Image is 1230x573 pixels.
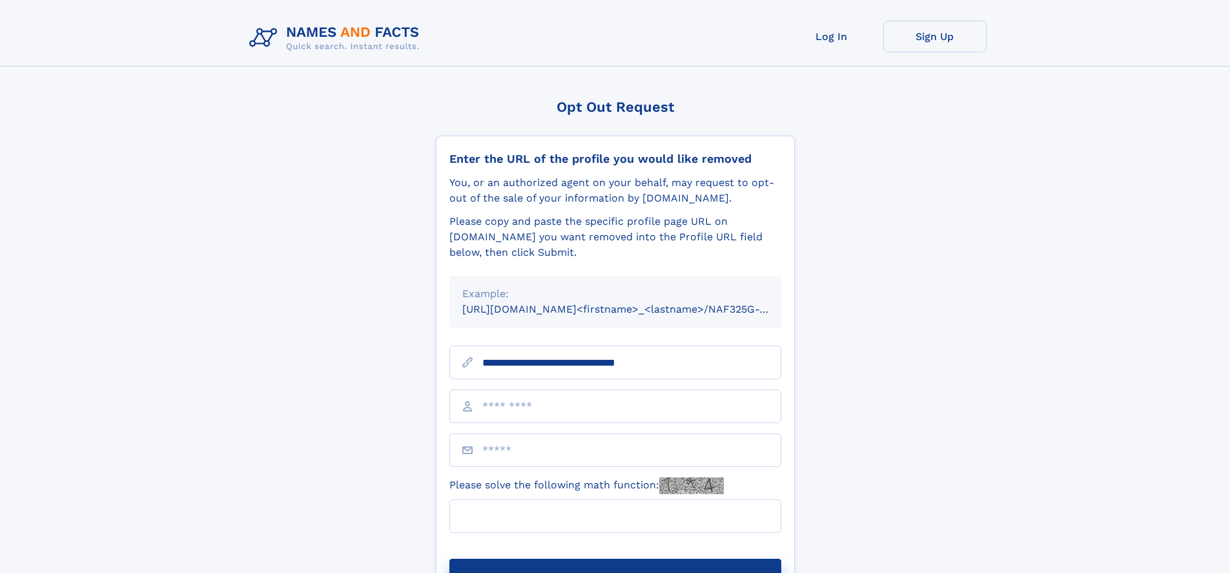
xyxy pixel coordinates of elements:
label: Please solve the following math function: [449,477,724,494]
div: Opt Out Request [436,99,795,115]
small: [URL][DOMAIN_NAME]<firstname>_<lastname>/NAF325G-xxxxxxxx [462,303,806,315]
div: Enter the URL of the profile you would like removed [449,152,781,166]
img: Logo Names and Facts [244,21,430,56]
div: Example: [462,286,768,302]
div: Please copy and paste the specific profile page URL on [DOMAIN_NAME] you want removed into the Pr... [449,214,781,260]
a: Log In [780,21,883,52]
a: Sign Up [883,21,987,52]
div: You, or an authorized agent on your behalf, may request to opt-out of the sale of your informatio... [449,175,781,206]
